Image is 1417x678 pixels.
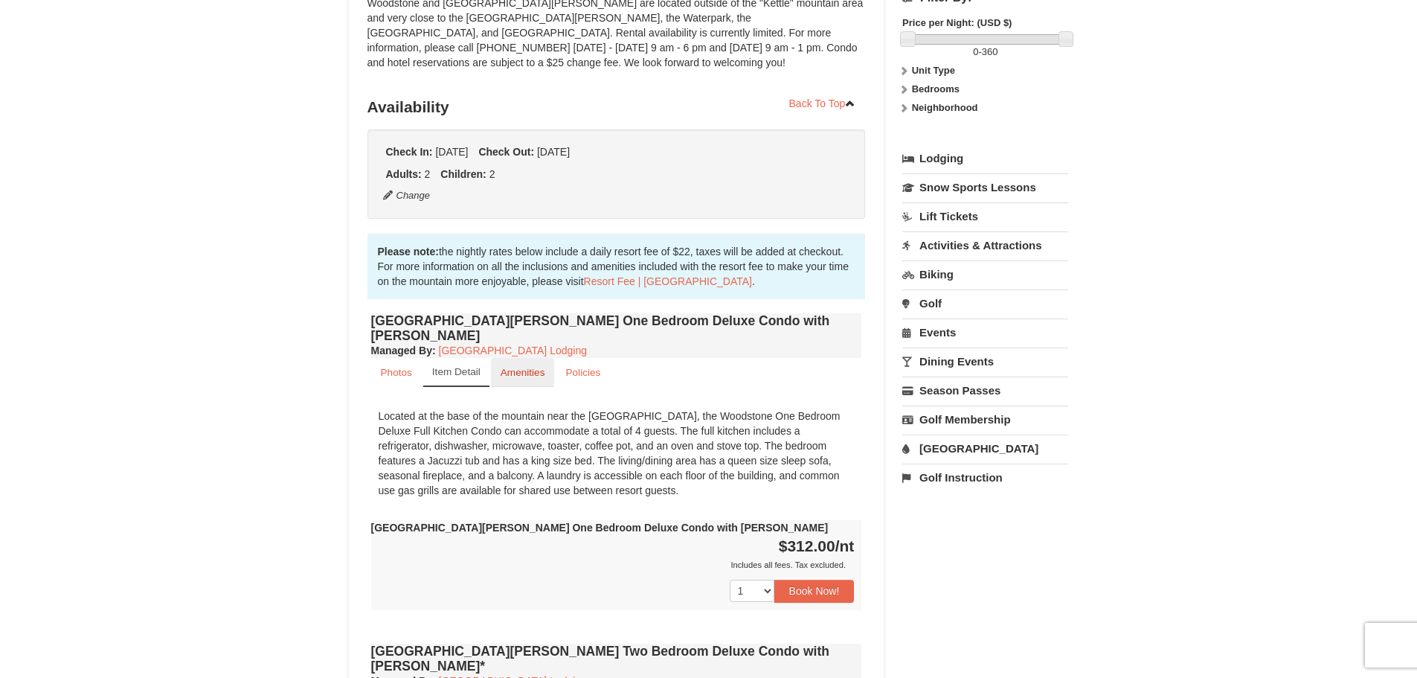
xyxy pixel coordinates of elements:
[556,358,610,387] a: Policies
[371,522,829,534] strong: [GEOGRAPHIC_DATA][PERSON_NAME] One Bedroom Deluxe Condo with [PERSON_NAME]
[439,345,587,356] a: [GEOGRAPHIC_DATA] Lodging
[371,557,855,572] div: Includes all fees. Tax excluded.
[386,168,422,180] strong: Adults:
[774,580,855,602] button: Book Now!
[982,46,998,57] span: 360
[902,464,1068,491] a: Golf Instruction
[902,290,1068,317] a: Golf
[489,168,495,180] span: 2
[902,406,1068,433] a: Golf Membership
[371,401,862,505] div: Located at the base of the mountain near the [GEOGRAPHIC_DATA], the Woodstone One Bedroom Deluxe ...
[378,246,439,258] strong: Please note:
[902,260,1068,288] a: Biking
[902,202,1068,230] a: Lift Tickets
[423,358,489,387] a: Item Detail
[440,168,486,180] strong: Children:
[371,313,862,343] h4: [GEOGRAPHIC_DATA][PERSON_NAME] One Bedroom Deluxe Condo with [PERSON_NAME]
[902,145,1068,172] a: Lodging
[491,358,555,387] a: Amenities
[371,345,436,356] strong: :
[367,92,866,122] h3: Availability
[435,146,468,158] span: [DATE]
[902,377,1068,404] a: Season Passes
[902,173,1068,201] a: Snow Sports Lessons
[973,46,978,57] span: 0
[367,234,866,299] div: the nightly rates below include a daily resort fee of $22, taxes will be added at checkout. For m...
[779,537,855,554] strong: $312.00
[902,231,1068,259] a: Activities & Attractions
[432,366,481,377] small: Item Detail
[537,146,570,158] span: [DATE]
[912,102,978,113] strong: Neighborhood
[565,367,600,378] small: Policies
[902,45,1068,60] label: -
[386,146,433,158] strong: Check In:
[912,83,960,95] strong: Bedrooms
[912,65,955,76] strong: Unit Type
[835,537,855,554] span: /nt
[501,367,545,378] small: Amenities
[371,644,862,674] h4: [GEOGRAPHIC_DATA][PERSON_NAME] Two Bedroom Deluxe Condo with [PERSON_NAME]*
[780,92,866,115] a: Back To Top
[902,17,1012,28] strong: Price per Night: (USD $)
[371,358,422,387] a: Photos
[371,345,432,356] span: Managed By
[902,435,1068,462] a: [GEOGRAPHIC_DATA]
[584,275,752,287] a: Resort Fee | [GEOGRAPHIC_DATA]
[902,319,1068,346] a: Events
[425,168,431,180] span: 2
[382,188,431,204] button: Change
[478,146,534,158] strong: Check Out:
[902,348,1068,375] a: Dining Events
[381,367,412,378] small: Photos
